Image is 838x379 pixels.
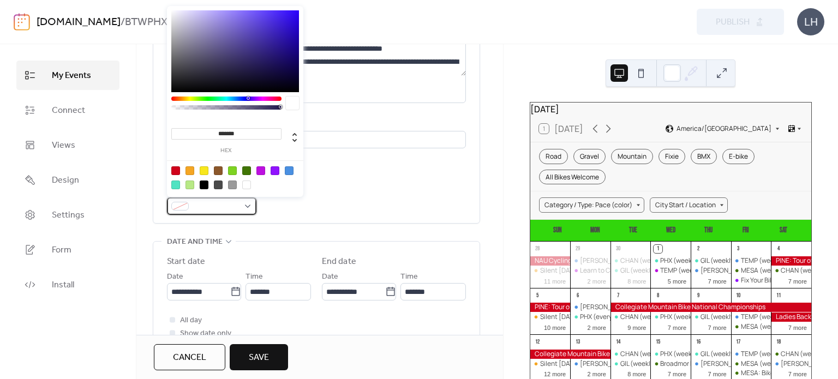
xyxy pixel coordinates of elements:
div: #9013FE [271,166,279,175]
button: 7 more [784,276,811,285]
div: PHX (every other Monday): Updown w/t/f [570,312,610,322]
a: [DOMAIN_NAME] [37,12,121,33]
div: #F5A623 [185,166,194,175]
div: Gravel [573,149,606,164]
div: Learn to Carry Things by [PERSON_NAME] [580,266,705,275]
div: 8 [654,291,662,299]
div: 28 [534,245,542,253]
span: Install [52,279,74,292]
button: 2 more [583,322,610,332]
button: 2 more [583,369,610,378]
div: PHX (weekly): The Velo [DATE] Ride [660,256,765,266]
div: #7ED321 [228,166,237,175]
div: MESA: Bike Mesa Social Ride (monthly) [731,369,771,378]
div: CHAN (weekly): B Group GAINEY [610,350,651,359]
div: PHX (weekly): The Velo Wednesday Ride [650,256,691,266]
div: SCOT (weekly): Coffee Grindin’ [570,359,610,369]
div: Road [539,149,568,164]
div: GIL (weekly): [GEOGRAPHIC_DATA] [620,266,727,275]
img: logo [14,13,30,31]
div: 11 [774,291,782,299]
div: TEMP (weekly): The Friday Ride [731,312,771,322]
div: PHX (weekly): The Velo [DATE] Ride [660,312,765,322]
button: 7 more [784,369,811,378]
button: Save [230,344,288,370]
div: GIL (weekly): [GEOGRAPHIC_DATA] [701,256,807,266]
div: Wed [652,220,690,242]
div: TEMP (weekly): The [DATE] Ride [741,312,837,322]
div: MESA (weekly): Friday Donut & Coffee Ride [731,266,771,275]
div: All Bikes Welcome [539,170,606,185]
div: GIL (weekly): East Valley Short Loop [610,266,651,275]
div: TEMP (weekly): The Friday Ride [731,350,771,359]
div: CHAN (weekly): B Group GAINEY [610,256,651,266]
div: CHAN (weekly): B Group GAINEY [610,312,651,322]
div: E-bike [722,149,755,164]
span: My Events [52,69,91,82]
div: GIL (weekly): East Valley Short Loop [610,359,651,369]
div: #B8E986 [185,181,194,189]
span: Views [52,139,75,152]
span: Cancel [173,351,206,364]
div: Collegiate Mountain Bike National Championships [610,303,811,312]
b: BTWPHX [125,12,167,33]
div: 4 [774,245,782,253]
a: Settings [16,200,119,230]
div: 7 [614,291,622,299]
button: 7 more [784,322,811,332]
div: 10 [734,291,743,299]
div: PINE: Tour of the White Mountains (two-day event) [771,256,811,266]
div: #4A90E2 [285,166,294,175]
div: Mon [577,220,614,242]
div: 6 [573,291,582,299]
div: Tue [614,220,652,242]
div: CHAN (weekly): B Group [PERSON_NAME] [620,350,746,359]
div: Broadmor Bike Bus [660,359,715,369]
div: #000000 [200,181,208,189]
a: My Events [16,61,119,90]
span: Form [52,244,71,257]
button: 10 more [540,322,570,332]
div: BMX [691,149,717,164]
div: CHAN (weekly): B Group [PERSON_NAME] [620,256,746,266]
div: TEMP (weekly): Open Shop [660,266,740,275]
div: 16 [694,338,702,346]
div: Silent [DATE] on [GEOGRAPHIC_DATA] - Car Free [540,312,687,322]
div: MESA (weekly): Friday Donut & Coffee Ride [731,322,771,332]
button: 7 more [703,276,731,285]
div: 9 [694,291,702,299]
div: PHX (weekly): The Velo [DATE] Ride [660,350,765,359]
div: 3 [734,245,743,253]
span: Time [246,270,263,284]
span: Date [322,270,338,284]
div: #D0021B [171,166,180,175]
button: 7 more [663,369,691,378]
div: Silent [DATE] on [GEOGRAPHIC_DATA] - Car Free [540,266,687,275]
div: Mountain [611,149,653,164]
div: TEMP (weekly): Open Shop [650,266,691,275]
div: Silent Sunday on South Mountain - Car Free [530,266,571,275]
div: Sat [765,220,803,242]
div: MESA (weekly): Friday Donut & Coffee Ride [731,359,771,369]
span: All day [180,314,202,327]
div: LH [797,8,824,35]
div: SCOT (weekly): The Saturday Ride // Fuss Buss [771,359,811,369]
div: Broadmor Bike Bus [650,359,691,369]
div: 18 [774,338,782,346]
div: Silent Sunday on South Mountain - Car Free [530,359,571,369]
div: 14 [614,338,622,346]
div: [PERSON_NAME] (weekly): Coffee Grindin’ [580,256,708,266]
div: Learn to Carry Things by Bike [570,266,610,275]
div: SCOT (weekly): Coffee Grindin’ [570,256,610,266]
div: Silent [DATE] on [GEOGRAPHIC_DATA] - Car Free [540,359,687,369]
a: Connect [16,95,119,125]
span: Settings [52,209,85,222]
div: Silent Sunday on South Mountain - Car Free [530,312,571,322]
div: #50E3C2 [171,181,180,189]
a: Design [16,165,119,195]
div: Fixie [659,149,685,164]
div: Collegiate Mountain Bike National Championships [530,350,610,359]
div: GIL (weekly): East Valley Short Loop [691,312,731,322]
div: SCOT (weekly): Coffee Grindin’ [570,303,610,312]
div: Fix Your Bike 101 [731,276,771,285]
